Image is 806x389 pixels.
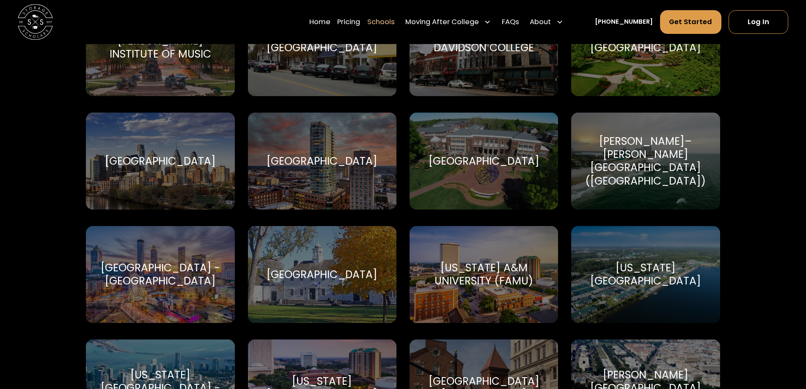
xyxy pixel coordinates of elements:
[402,10,495,34] div: Moving After College
[337,10,360,34] a: Pricing
[660,10,722,34] a: Get Started
[582,261,709,287] div: [US_STATE][GEOGRAPHIC_DATA]
[96,261,224,287] div: [GEOGRAPHIC_DATA] - [GEOGRAPHIC_DATA]
[267,268,377,281] div: [GEOGRAPHIC_DATA]
[590,41,701,54] div: [GEOGRAPHIC_DATA]
[410,113,558,210] a: Go to selected school
[96,34,224,61] div: [PERSON_NAME] Institute of Music
[729,10,788,34] a: Log In
[582,135,709,188] div: [PERSON_NAME]–[PERSON_NAME][GEOGRAPHIC_DATA] ([GEOGRAPHIC_DATA])
[420,261,547,287] div: [US_STATE] A&M University (FAMU)
[248,226,396,323] a: Go to selected school
[429,154,539,168] div: [GEOGRAPHIC_DATA]
[86,113,234,210] a: Go to selected school
[309,10,330,34] a: Home
[571,113,720,210] a: Go to selected school
[267,41,377,54] div: [GEOGRAPHIC_DATA]
[526,10,567,34] div: About
[18,4,53,39] a: home
[530,17,551,28] div: About
[105,154,216,168] div: [GEOGRAPHIC_DATA]
[86,226,234,323] a: Go to selected school
[405,17,479,28] div: Moving After College
[502,10,519,34] a: FAQs
[18,4,53,39] img: Storage Scholars main logo
[571,226,720,323] a: Go to selected school
[434,41,534,54] div: Davidson College
[248,113,396,210] a: Go to selected school
[367,10,395,34] a: Schools
[595,17,653,27] a: [PHONE_NUMBER]
[410,226,558,323] a: Go to selected school
[267,154,377,168] div: [GEOGRAPHIC_DATA]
